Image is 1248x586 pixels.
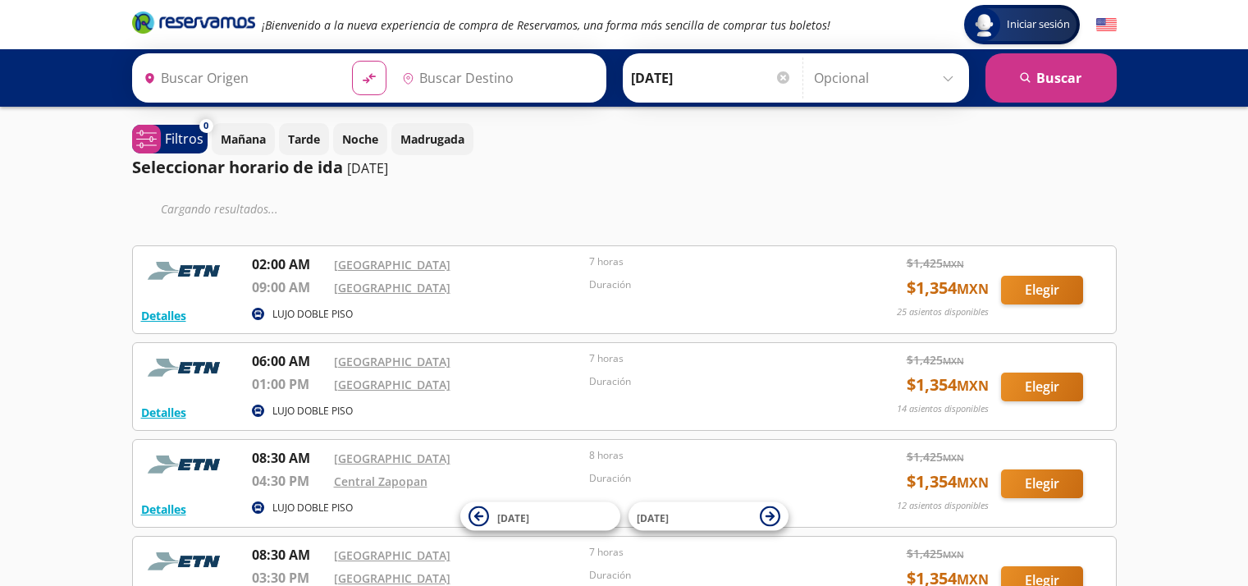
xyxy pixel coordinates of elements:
p: Madrugada [400,130,464,148]
em: ¡Bienvenido a la nueva experiencia de compra de Reservamos, una forma más sencilla de comprar tus... [262,17,830,33]
p: 7 horas [589,351,837,366]
i: Brand Logo [132,10,255,34]
a: [GEOGRAPHIC_DATA] [334,451,450,466]
span: $ 1,354 [907,373,989,397]
p: [DATE] [347,158,388,178]
button: Elegir [1001,469,1083,498]
p: 09:00 AM [252,277,326,297]
p: LUJO DOBLE PISO [272,501,353,515]
span: $ 1,425 [907,351,964,369]
p: 25 asientos disponibles [897,305,989,319]
a: [GEOGRAPHIC_DATA] [334,354,450,369]
p: 01:00 PM [252,374,326,394]
span: [DATE] [637,510,669,524]
button: English [1096,15,1117,35]
p: Filtros [165,129,203,149]
small: MXN [957,280,989,298]
a: [GEOGRAPHIC_DATA] [334,547,450,563]
small: MXN [943,548,964,561]
p: 12 asientos disponibles [897,499,989,513]
small: MXN [943,355,964,367]
small: MXN [957,474,989,492]
a: [GEOGRAPHIC_DATA] [334,257,450,272]
p: 08:30 AM [252,448,326,468]
p: Seleccionar horario de ida [132,155,343,180]
img: RESERVAMOS [141,351,231,384]
button: Buscar [985,53,1117,103]
p: Duración [589,374,837,389]
p: 02:00 AM [252,254,326,274]
button: Madrugada [391,123,473,155]
p: Mañana [221,130,266,148]
p: LUJO DOBLE PISO [272,307,353,322]
input: Elegir Fecha [631,57,792,98]
a: Central Zapopan [334,474,427,489]
input: Buscar Origen [137,57,339,98]
p: Duración [589,568,837,583]
button: Detalles [141,501,186,518]
p: 04:30 PM [252,471,326,491]
a: [GEOGRAPHIC_DATA] [334,280,450,295]
button: Mañana [212,123,275,155]
button: [DATE] [460,502,620,531]
em: Cargando resultados ... [161,201,278,217]
span: Iniciar sesión [1000,16,1077,33]
img: RESERVAMOS [141,545,231,578]
p: 06:00 AM [252,351,326,371]
small: MXN [957,377,989,395]
span: $ 1,425 [907,254,964,272]
button: Noche [333,123,387,155]
p: 14 asientos disponibles [897,402,989,416]
img: RESERVAMOS [141,254,231,287]
button: Detalles [141,307,186,324]
p: Duración [589,471,837,486]
a: [GEOGRAPHIC_DATA] [334,570,450,586]
span: $ 1,425 [907,545,964,562]
button: [DATE] [629,502,789,531]
span: $ 1,354 [907,469,989,494]
button: Elegir [1001,373,1083,401]
button: Tarde [279,123,329,155]
button: Detalles [141,404,186,421]
small: MXN [943,451,964,464]
button: 0Filtros [132,125,208,153]
p: Noche [342,130,378,148]
p: 8 horas [589,448,837,463]
p: 08:30 AM [252,545,326,565]
span: 0 [203,119,208,133]
span: $ 1,354 [907,276,989,300]
small: MXN [943,258,964,270]
p: 7 horas [589,545,837,560]
input: Opcional [814,57,961,98]
img: RESERVAMOS [141,448,231,481]
span: [DATE] [497,510,529,524]
p: Duración [589,277,837,292]
span: $ 1,425 [907,448,964,465]
p: Tarde [288,130,320,148]
a: [GEOGRAPHIC_DATA] [334,377,450,392]
button: Elegir [1001,276,1083,304]
p: LUJO DOBLE PISO [272,404,353,419]
a: Brand Logo [132,10,255,39]
p: 7 horas [589,254,837,269]
input: Buscar Destino [395,57,597,98]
